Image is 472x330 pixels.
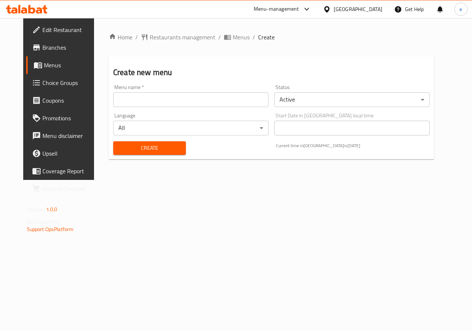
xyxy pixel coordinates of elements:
span: Grocery Checklist [42,184,96,193]
a: Choice Groups [26,74,102,92]
p: Current time in [GEOGRAPHIC_DATA] is [DATE] [276,142,430,149]
div: [GEOGRAPHIC_DATA] [334,5,382,13]
a: Home [109,33,132,42]
li: / [218,33,221,42]
span: Menu disclaimer [42,131,96,140]
a: Branches [26,39,102,56]
a: Grocery Checklist [26,180,102,198]
a: Menus [224,33,250,42]
a: Menus [26,56,102,74]
a: Edit Restaurant [26,21,102,39]
a: Menu disclaimer [26,127,102,145]
span: Branches [42,43,96,52]
span: Coverage Report [42,167,96,175]
span: e [459,5,462,13]
span: Menus [44,61,96,70]
li: / [135,33,138,42]
span: 1.0.0 [46,205,58,214]
span: Menus [233,33,250,42]
a: Support.OpsPlatform [27,224,74,234]
span: Restaurants management [150,33,215,42]
span: Version: [27,205,45,214]
button: Create [113,141,186,155]
span: Get support on: [27,217,61,227]
span: Choice Groups [42,78,96,87]
a: Coverage Report [26,162,102,180]
a: Promotions [26,109,102,127]
span: Create [119,143,180,153]
span: Edit Restaurant [42,25,96,34]
nav: breadcrumb [109,33,434,42]
div: All [113,121,268,135]
span: Coupons [42,96,96,105]
span: Create [258,33,275,42]
h2: Create new menu [113,67,430,78]
div: Active [274,92,430,107]
span: Upsell [42,149,96,158]
div: Menu-management [254,5,299,14]
span: Promotions [42,114,96,123]
a: Restaurants management [141,33,215,42]
a: Upsell [26,145,102,162]
a: Coupons [26,92,102,109]
li: / [253,33,255,42]
input: Please enter Menu name [113,92,268,107]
